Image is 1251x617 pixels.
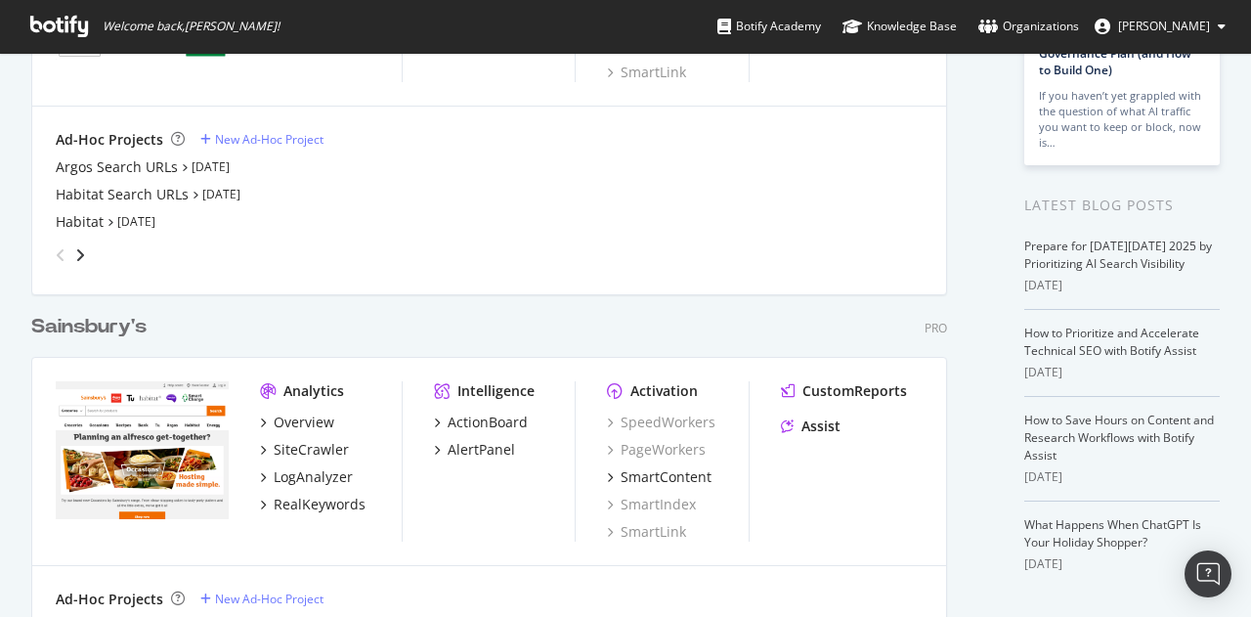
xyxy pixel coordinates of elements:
div: LogAnalyzer [274,467,353,487]
a: [DATE] [202,186,240,202]
div: Pro [925,320,947,336]
div: RealKeywords [274,495,366,514]
div: AlertPanel [448,440,515,460]
a: New Ad-Hoc Project [200,131,324,148]
button: [PERSON_NAME] [1079,11,1241,42]
a: AlertPanel [434,440,515,460]
div: New Ad-Hoc Project [215,591,324,607]
a: SmartIndex [607,495,696,514]
a: PageWorkers [607,440,706,460]
a: Sainsbury's [31,313,154,341]
a: RealKeywords [260,495,366,514]
div: Knowledge Base [842,17,957,36]
a: ActionBoard [434,413,528,432]
div: angle-right [73,245,87,265]
div: Assist [801,417,841,436]
div: angle-left [48,240,73,271]
div: Ad-Hoc Projects [56,130,163,150]
a: SmartLink [607,63,686,82]
div: SiteCrawler [274,440,349,460]
a: Assist [781,417,841,436]
a: SiteCrawler [260,440,349,460]
div: Ad-Hoc Projects [56,590,163,609]
div: Organizations [978,17,1079,36]
div: [DATE] [1024,555,1220,573]
a: [DATE] [192,158,230,175]
span: Julia Goncharenko [1118,18,1210,34]
a: Habitat Search URLs [56,185,189,204]
a: LogAnalyzer [260,467,353,487]
a: What Happens When ChatGPT Is Your Holiday Shopper? [1024,516,1201,551]
div: Botify Academy [717,17,821,36]
div: Activation [630,381,698,401]
div: Latest Blog Posts [1024,195,1220,216]
div: [DATE] [1024,364,1220,381]
div: Sainsbury's [31,313,147,341]
img: *.sainsburys.co.uk/ [56,381,229,520]
a: SmartContent [607,467,712,487]
a: Prepare for [DATE][DATE] 2025 by Prioritizing AI Search Visibility [1024,238,1212,272]
div: Intelligence [457,381,535,401]
a: [DATE] [117,213,155,230]
a: How to Prioritize and Accelerate Technical SEO with Botify Assist [1024,325,1199,359]
div: ActionBoard [448,413,528,432]
div: New Ad-Hoc Project [215,131,324,148]
a: Overview [260,413,334,432]
a: Habitat [56,212,104,232]
a: CustomReports [781,381,907,401]
div: CustomReports [802,381,907,401]
div: [DATE] [1024,277,1220,294]
div: If you haven’t yet grappled with the question of what AI traffic you want to keep or block, now is… [1039,88,1205,151]
div: [DATE] [1024,468,1220,486]
a: New Ad-Hoc Project [200,591,324,607]
a: SpeedWorkers [607,413,715,432]
a: Argos Search URLs [56,157,178,177]
div: SmartContent [621,467,712,487]
span: Welcome back, [PERSON_NAME] ! [103,19,280,34]
a: SmartLink [607,522,686,542]
a: How to Save Hours on Content and Research Workflows with Botify Assist [1024,412,1214,463]
div: Analytics [283,381,344,401]
div: Overview [274,413,334,432]
div: Open Intercom Messenger [1185,551,1231,597]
